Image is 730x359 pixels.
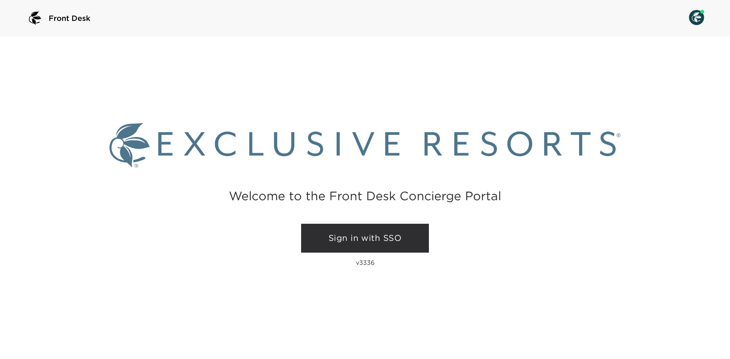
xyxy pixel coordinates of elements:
[689,10,704,25] img: User
[109,123,620,168] img: Exclusive Resorts logo
[26,9,44,27] img: logo
[49,13,90,24] span: Front Desk
[229,190,501,202] h2: Welcome to the Front Desk Concierge Portal
[301,224,429,253] a: Sign in with SSO
[356,259,375,266] p: v3336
